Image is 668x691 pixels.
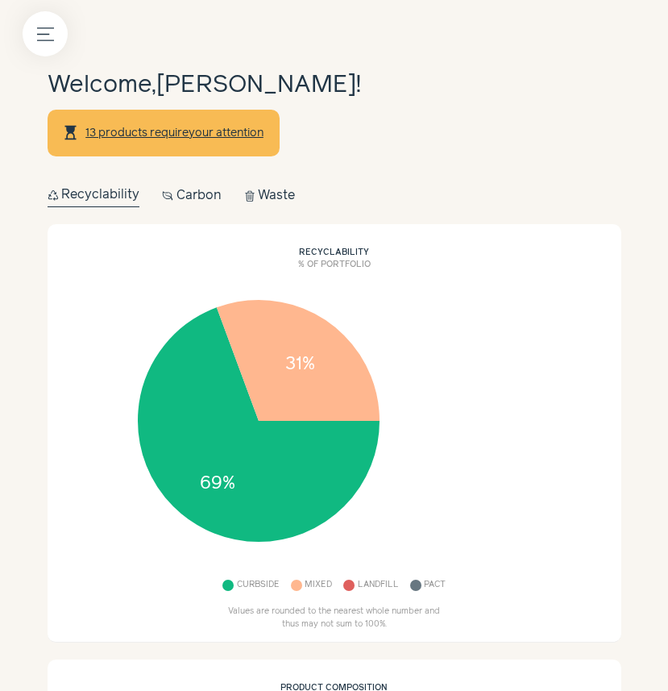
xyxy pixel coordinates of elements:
h2: Recyclability [59,235,610,260]
h3: % of portfolio [59,259,610,283]
button: Carbon [162,185,222,207]
span: [PERSON_NAME] [156,73,356,97]
button: Recyclability [48,185,140,207]
a: 13 products requireyour attention [85,127,264,139]
span: Landfill [358,576,399,594]
span: Curbside [237,576,280,594]
p: Values are rounded to the nearest whole number and thus may not sum to 100%. [222,606,447,631]
h1: Welcome, ! [48,68,361,104]
button: Waste [244,185,296,207]
span: hourglass_top [62,124,79,141]
span: Pact [424,576,446,594]
span: Mixed [305,576,332,594]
